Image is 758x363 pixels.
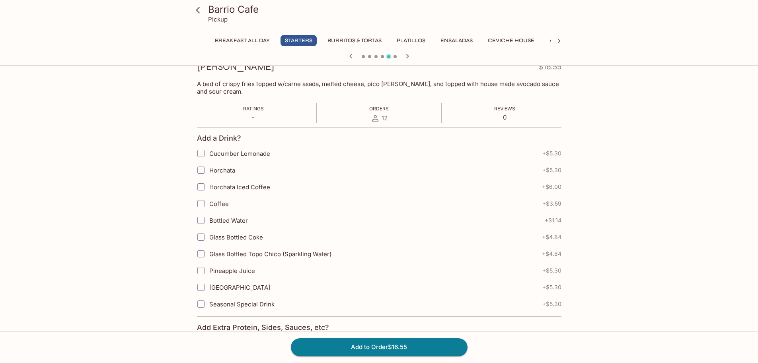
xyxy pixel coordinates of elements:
[209,217,248,224] span: Bottled Water
[545,217,561,224] span: + $1.14
[545,35,584,46] button: Ala Carte
[209,183,270,191] span: Horchata Iced Coffee
[209,200,229,208] span: Coffee
[197,61,274,73] h3: [PERSON_NAME]
[209,233,263,241] span: Glass Bottled Coke
[494,114,515,121] p: 0
[209,300,275,308] span: Seasonal Special Drink
[542,251,561,257] span: + $4.84
[281,35,317,46] button: Starters
[542,184,561,190] span: + $6.00
[291,338,468,356] button: Add to Order$16.55
[436,35,477,46] button: Ensaladas
[542,167,561,173] span: + $5.30
[323,35,386,46] button: Burritos & Tortas
[209,267,255,275] span: Pineapple Juice
[243,106,264,112] span: Ratings
[208,16,228,23] p: Pickup
[208,3,564,16] h3: Barrio Cafe
[197,80,561,95] p: A bed of crispy fries topped w/carne asada, melted cheese, pico [PERSON_NAME], and topped with ho...
[209,284,270,291] span: [GEOGRAPHIC_DATA]
[392,35,430,46] button: Platillos
[538,61,561,76] h4: $16.55
[197,323,329,332] h4: Add Extra Protein, Sides, Sauces, etc?
[542,284,561,290] span: + $5.30
[542,150,561,157] span: + $5.30
[209,167,235,174] span: Horchata
[209,250,331,258] span: Glass Bottled Topo Chico (Sparkling Water)
[243,114,264,121] p: -
[197,134,241,143] h4: Add a Drink?
[542,200,561,207] span: + $3.59
[542,234,561,240] span: + $4.84
[542,301,561,307] span: + $5.30
[483,35,539,46] button: Ceviche House
[209,150,270,157] span: Cucumber Lemonade
[542,267,561,274] span: + $5.30
[494,106,515,112] span: Reviews
[210,35,274,46] button: Breakfast ALL DAY
[382,114,388,122] span: 12
[369,106,389,112] span: Orders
